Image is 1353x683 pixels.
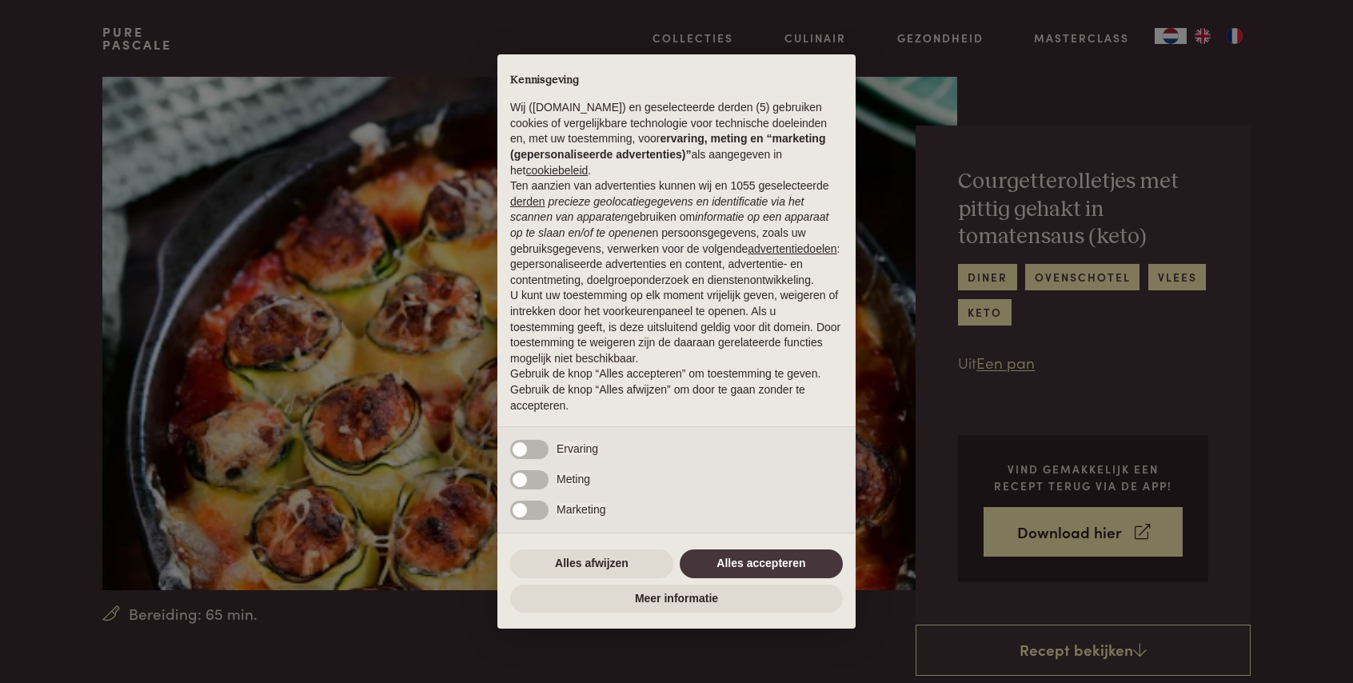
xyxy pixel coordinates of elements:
[510,195,804,224] em: precieze geolocatiegegevens en identificatie via het scannen van apparaten
[510,74,843,88] h2: Kennisgeving
[510,585,843,613] button: Meer informatie
[680,549,843,578] button: Alles accepteren
[557,473,590,485] span: Meting
[510,194,545,210] button: derden
[510,132,825,161] strong: ervaring, meting en “marketing (gepersonaliseerde advertenties)”
[510,366,843,413] p: Gebruik de knop “Alles accepteren” om toestemming te geven. Gebruik de knop “Alles afwijzen” om d...
[510,288,843,366] p: U kunt uw toestemming op elk moment vrijelijk geven, weigeren of intrekken door het voorkeurenpan...
[525,164,588,177] a: cookiebeleid
[510,100,843,178] p: Wij ([DOMAIN_NAME]) en geselecteerde derden (5) gebruiken cookies of vergelijkbare technologie vo...
[510,549,673,578] button: Alles afwijzen
[557,503,605,516] span: Marketing
[510,178,843,288] p: Ten aanzien van advertenties kunnen wij en 1055 geselecteerde gebruiken om en persoonsgegevens, z...
[748,242,836,258] button: advertentiedoelen
[510,210,829,239] em: informatie op een apparaat op te slaan en/of te openen
[557,442,598,455] span: Ervaring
